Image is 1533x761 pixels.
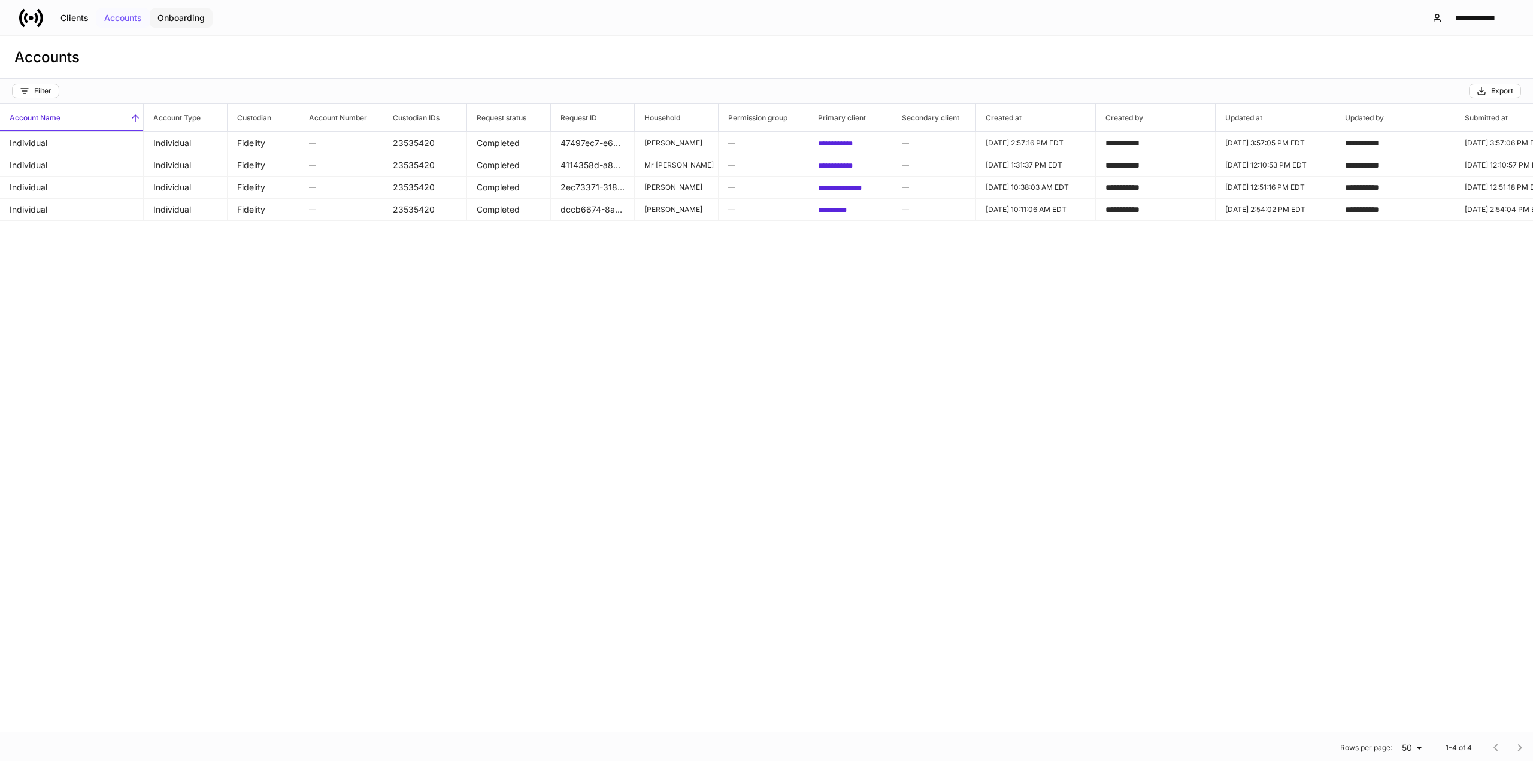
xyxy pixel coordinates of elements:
h6: — [728,181,798,193]
h6: Updated by [1335,112,1384,123]
h6: Submitted at [1455,112,1508,123]
td: bb0562a4-a322-4836-be0d-ea2211bcc673 [808,132,892,154]
td: 2025-05-02T17:31:37.884Z [976,154,1096,177]
h6: Created at [976,112,1022,123]
button: Onboarding [150,8,213,28]
h6: — [902,137,966,148]
span: Household [635,104,718,131]
span: Request ID [551,104,634,131]
p: Mr [PERSON_NAME] [644,160,708,170]
span: Created by [1096,104,1215,131]
td: 2025-07-09T16:51:16.744Z [1216,176,1335,199]
h6: — [309,181,373,193]
h6: Household [635,112,680,123]
h6: Request ID [551,112,597,123]
h6: — [902,204,966,215]
td: Fidelity [228,198,299,221]
div: Export [1477,86,1513,96]
td: Completed [467,132,551,154]
td: 1be2a5f7-44ff-4099-9c82-df2ee6b74542 [808,198,892,221]
td: Individual [144,132,228,154]
p: [PERSON_NAME] [644,205,708,214]
td: 9a6d52c5-e475-4df6-81a1-6017194b7ec5 [808,154,892,177]
button: Clients [53,8,96,28]
td: 23535420 [383,198,467,221]
span: Request status [467,104,550,131]
td: Fidelity [228,154,299,177]
h3: Accounts [14,48,80,67]
h6: — [309,159,373,171]
td: 2025-06-27T14:38:03.637Z [976,176,1096,199]
td: 2025-04-04T18:57:16.921Z [976,132,1096,154]
span: Updated at [1216,104,1335,131]
h6: Created by [1096,112,1143,123]
div: Accounts [104,14,142,22]
h6: — [728,137,798,148]
td: 223ddb07-1aea-48b2-9a30-a251652177d5 [808,176,892,199]
div: Clients [60,14,89,22]
td: 2025-06-19T16:10:53.643Z [1216,154,1335,177]
span: Secondary client [892,104,975,131]
td: Completed [467,198,551,221]
td: Individual [144,154,228,177]
span: Permission group [719,104,808,131]
td: Individual [144,198,228,221]
td: 23535420 [383,176,467,199]
h6: — [902,159,966,171]
h6: Custodian [228,112,271,123]
span: Updated by [1335,104,1455,131]
button: Accounts [96,8,150,28]
p: [PERSON_NAME] [644,138,708,148]
p: [DATE] 3:57:05 PM EDT [1225,138,1325,148]
h6: Primary client [808,112,866,123]
div: 50 [1397,742,1426,754]
p: [PERSON_NAME] [644,183,708,192]
td: 2025-08-24T18:54:02.237Z [1216,198,1335,221]
h6: Secondary client [892,112,959,123]
h6: Custodian IDs [383,112,440,123]
td: 4114358d-a877-447b-abaf-749cc124a1f1 [551,154,635,177]
p: 1–4 of 4 [1446,743,1472,753]
p: [DATE] 12:51:16 PM EDT [1225,183,1325,192]
h6: Request status [467,112,526,123]
button: Export [1469,84,1521,98]
span: Custodian [228,104,299,131]
button: Filter [12,84,59,98]
p: Rows per page: [1340,743,1392,753]
td: 2025-08-18T14:11:06.877Z [976,198,1096,221]
td: 2ec73371-318d-4bf0-8a53-5eca5e462c9b [551,176,635,199]
td: 23535420 [383,154,467,177]
span: Custodian IDs [383,104,466,131]
h6: — [728,159,798,171]
p: [DATE] 2:54:02 PM EDT [1225,205,1325,214]
td: Individual [144,176,228,199]
span: Account Type [144,104,227,131]
span: Created at [976,104,1095,131]
td: Completed [467,154,551,177]
p: [DATE] 1:31:37 PM EDT [986,160,1086,170]
div: Onboarding [157,14,205,22]
td: Fidelity [228,132,299,154]
td: dccb6674-8a2c-4027-aa9b-7c5cd33badd5 [551,198,635,221]
div: Filter [20,86,51,96]
td: 23535420 [383,132,467,154]
h6: Account Number [299,112,367,123]
p: [DATE] 10:38:03 AM EDT [986,183,1086,192]
h6: — [309,204,373,215]
h6: Account Type [144,112,201,123]
h6: — [309,137,373,148]
td: Fidelity [228,176,299,199]
td: 47497ec7-e684-43e2-8059-7181c18238ca [551,132,635,154]
h6: — [902,181,966,193]
td: Completed [467,176,551,199]
p: [DATE] 2:57:16 PM EDT [986,138,1086,148]
span: Primary client [808,104,892,131]
h6: Updated at [1216,112,1262,123]
h6: — [728,204,798,215]
td: 2025-04-06T19:57:05.850Z [1216,132,1335,154]
p: [DATE] 12:10:53 PM EDT [1225,160,1325,170]
span: Account Number [299,104,383,131]
h6: Permission group [719,112,787,123]
p: [DATE] 10:11:06 AM EDT [986,205,1086,214]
